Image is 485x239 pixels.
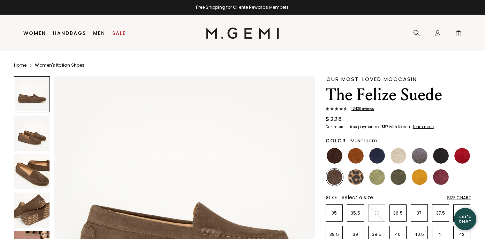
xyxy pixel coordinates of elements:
a: Learn more [412,125,434,129]
h1: The Felize Suede [326,85,471,105]
img: Black [433,148,449,164]
span: Mushroom [350,137,377,144]
p: 38.5 [326,232,342,237]
p: 40 [390,232,406,237]
klarna-placement-style-body: with Klarna [389,124,412,129]
span: 1 [455,31,462,38]
p: 36 [369,210,385,216]
img: M.Gemi [206,28,279,39]
img: The Felize Suede [14,115,50,151]
img: Sunset Red [454,148,470,164]
img: Gray [412,148,427,164]
img: Saddle [348,148,364,164]
klarna-placement-style-body: Or 4 interest-free payments of [326,124,381,129]
p: 37.5 [432,210,449,216]
img: Chocolate [327,148,342,164]
h2: Size [326,195,338,200]
img: The Felize Suede [14,154,50,189]
p: 37 [411,210,427,216]
img: The Felize Suede [14,193,50,228]
p: 40.5 [411,232,427,237]
img: Latte [391,148,406,164]
div: $228 [326,115,342,124]
p: 36.5 [390,210,406,216]
img: Pistachio [369,169,385,185]
a: Home [14,62,26,68]
p: 42 [454,232,470,237]
img: Mushroom [327,169,342,185]
p: 41 [432,232,449,237]
p: 38 [454,210,470,216]
a: Women's Italian Shoes [35,62,84,68]
span: Select a size [342,194,373,201]
img: Midnight Blue [369,148,385,164]
p: 35.5 [347,210,364,216]
p: 35 [326,210,342,216]
div: Size Chart [447,195,471,201]
span: 1243 Review s [347,107,374,111]
img: Sunflower [412,169,427,185]
img: Leopard Print [348,169,364,185]
a: 1243Reviews [326,107,471,112]
a: Men [93,30,105,36]
a: Handbags [53,30,86,36]
img: Burgundy [433,169,449,185]
klarna-placement-style-cta: Learn more [413,124,434,129]
klarna-placement-style-amount: $57 [381,124,388,129]
div: Our Most-Loved Moccasin [326,76,471,82]
a: Women [23,30,46,36]
p: 39 [347,232,364,237]
img: Olive [391,169,406,185]
p: 39.5 [369,232,385,237]
a: Sale [112,30,126,36]
div: Let's Chat [454,215,476,223]
h2: Color [326,138,346,143]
